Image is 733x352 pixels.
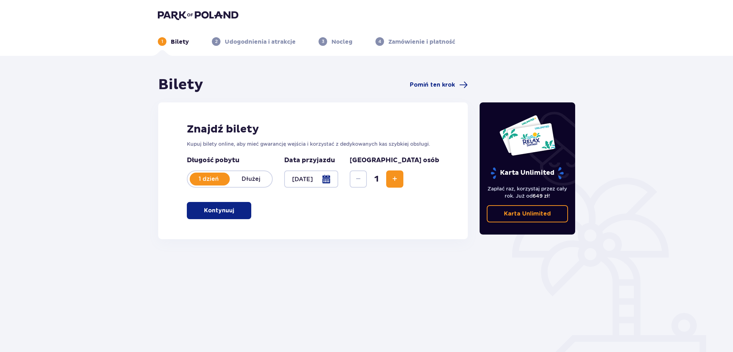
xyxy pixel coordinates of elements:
img: Park of Poland logo [158,10,238,20]
span: Pomiń ten krok [410,81,455,89]
p: Bilety [171,38,189,46]
p: Kupuj bilety online, aby mieć gwarancję wejścia i korzystać z dedykowanych kas szybkiej obsługi. [187,140,439,148]
p: Nocleg [331,38,353,46]
a: Karta Unlimited [487,205,568,222]
h1: Bilety [158,76,203,94]
p: 4 [378,38,381,45]
p: Karta Unlimited [490,167,564,179]
span: 1 [368,174,385,184]
p: Kontynuuj [204,207,234,214]
p: Zamówienie i płatność [388,38,455,46]
span: 649 zł [533,193,549,199]
p: 2 [215,38,218,45]
p: 1 dzień [188,175,230,183]
p: [GEOGRAPHIC_DATA] osób [350,156,439,165]
button: Decrease [350,170,367,188]
a: Pomiń ten krok [410,81,468,89]
p: 3 [322,38,324,45]
p: Udogodnienia i atrakcje [225,38,296,46]
p: Długość pobytu [187,156,273,165]
button: Kontynuuj [187,202,251,219]
p: 1 [161,38,163,45]
p: Zapłać raz, korzystaj przez cały rok. Już od ! [487,185,568,199]
p: Karta Unlimited [504,210,551,218]
h2: Znajdź bilety [187,122,439,136]
p: Data przyjazdu [284,156,335,165]
p: Dłużej [230,175,272,183]
button: Increase [386,170,403,188]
